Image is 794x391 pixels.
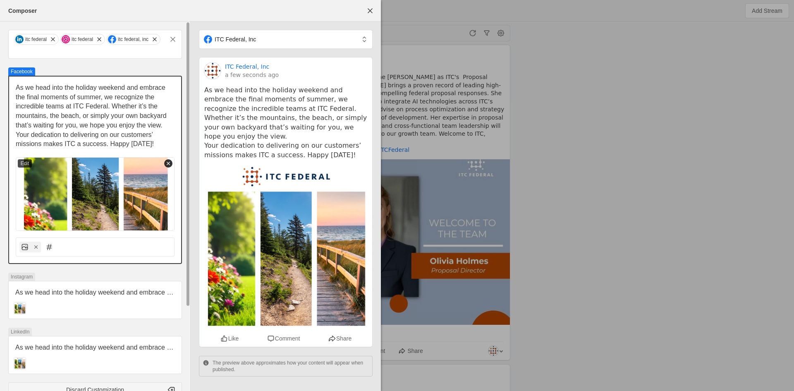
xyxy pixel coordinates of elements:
span: As we head into the holiday weekend and embrace the final moments of summer, we recognize the inc... [15,344,173,389]
li: Comment [267,334,300,343]
li: Share [328,334,352,343]
div: itc federal, inc [118,36,148,43]
div: Facebook [8,67,35,76]
a: ITC Federal, Inc [225,62,269,71]
div: Composer [8,7,37,15]
span: Your dedication to delivering on our customers’ missions makes ITC a success. Happy [DATE]! [16,131,155,148]
p: The preview above approximates how your content will appear when published. [213,360,369,373]
img: f09204c3-a69e-4861-a44a-59a29f5438db [14,357,26,369]
div: LinkedIn [8,328,32,336]
div: Edit [18,159,32,168]
pre: As we head into the holiday weekend and embrace the final moments of summer, we recognize the inc... [204,86,367,160]
img: f09204c3-a69e-4861-a44a-59a29f5438db [16,157,175,231]
img: undefined [199,165,372,330]
div: Instagram [8,273,35,281]
a: a few seconds ago [225,71,279,79]
span: ITC Federal, Inc [215,35,256,43]
img: cache [204,62,221,79]
li: Like [220,334,239,343]
button: Remove all [165,32,180,47]
span: As we head into the holiday weekend and embrace the final moments of summer, we recognize the inc... [16,84,168,129]
img: f09204c3-a69e-4861-a44a-59a29f5438db [14,302,26,314]
div: itc federal [72,36,93,43]
span: As we head into the holiday weekend and embrace the final moments of summer, we recognize the inc... [15,289,173,333]
div: itc federal [25,36,47,43]
div: remove [164,159,172,168]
